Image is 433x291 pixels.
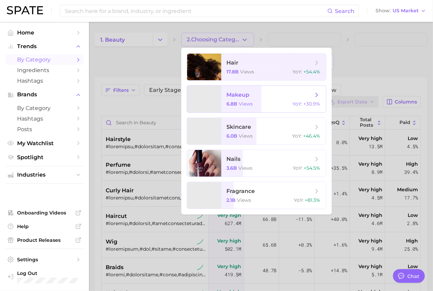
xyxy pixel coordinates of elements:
span: 17.8b [227,69,239,75]
span: makeup [227,92,250,98]
a: Settings [5,254,83,265]
span: +81.3% [305,197,320,203]
span: Search [335,8,354,14]
span: views [237,197,251,203]
span: +54.5% [304,165,320,171]
a: Log out. Currently logged in with e-mail jefeinstein@elfbeauty.com. [5,268,83,286]
span: Home [17,29,72,36]
span: US Market [393,9,419,13]
span: by Category [17,105,72,111]
span: 3.6b [227,165,237,171]
span: +46.4% [303,133,320,139]
span: +54.4% [304,69,320,75]
span: 2.1b [227,197,236,203]
span: fragrance [227,188,255,194]
span: +30.9% [304,101,320,107]
span: Onboarding Videos [17,210,72,216]
a: Ingredients [5,65,83,75]
span: YoY : [294,197,304,203]
span: Spotlight [17,154,72,161]
a: Hashtags [5,113,83,124]
span: Log Out [17,270,81,276]
span: Product Releases [17,237,72,243]
a: Posts [5,124,83,135]
input: Search here for a brand, industry, or ingredient [64,5,327,17]
span: views [239,165,253,171]
a: My Watchlist [5,138,83,149]
span: YoY : [292,133,302,139]
span: views [239,133,253,139]
span: Show [376,9,391,13]
img: SPATE [7,6,43,14]
span: Industries [17,172,72,178]
a: by Category [5,54,83,65]
a: Product Releases [5,235,83,245]
span: Settings [17,257,72,263]
span: Hashtags [17,78,72,84]
a: Help [5,221,83,232]
span: nails [227,156,241,162]
span: YoY : [293,165,303,171]
button: Trends [5,41,83,52]
a: Spotlight [5,152,83,163]
span: 6.8b [227,101,238,107]
a: by Category [5,103,83,113]
span: skincare [227,124,251,130]
span: Ingredients [17,67,72,73]
a: Home [5,27,83,38]
span: YoY : [293,101,302,107]
button: Brands [5,89,83,100]
span: Posts [17,126,72,133]
span: Hashtags [17,115,72,122]
span: views [239,101,253,107]
span: My Watchlist [17,140,72,147]
span: Brands [17,92,72,98]
button: Industries [5,170,83,180]
span: by Category [17,56,72,63]
span: 6.0b [227,133,238,139]
span: hair [227,59,239,66]
a: Hashtags [5,75,83,86]
span: Help [17,223,72,230]
span: Trends [17,43,72,50]
a: Onboarding Videos [5,208,83,218]
span: views [240,69,254,75]
span: YoY : [293,69,302,75]
button: ShowUS Market [374,6,428,15]
ul: 2.Choosing Category [181,48,332,214]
